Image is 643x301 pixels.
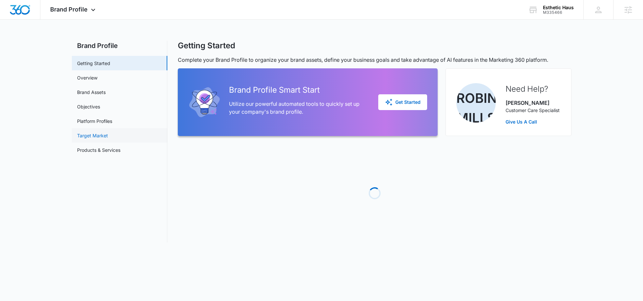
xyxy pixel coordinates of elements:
[178,56,571,64] p: Complete your Brand Profile to organize your brand assets, define your business goals and take ad...
[506,107,560,114] p: Customer Care Specialist
[543,5,574,10] div: account name
[77,74,97,81] a: Overview
[506,118,560,125] a: Give Us A Call
[506,83,560,95] h2: Need Help?
[77,103,100,110] a: Objectives
[77,147,120,153] a: Products & Services
[77,60,110,67] a: Getting Started
[72,41,167,51] h2: Brand Profile
[178,41,235,51] h1: Getting Started
[50,6,88,13] span: Brand Profile
[77,132,108,139] a: Target Market
[385,98,421,106] div: Get Started
[229,84,368,96] h2: Brand Profile Smart Start
[456,83,496,123] img: Robin Mills
[506,99,560,107] p: [PERSON_NAME]
[77,118,112,125] a: Platform Profiles
[229,100,368,116] p: Utilize our powerful automated tools to quickly set up your company's brand profile.
[77,89,106,96] a: Brand Assets
[378,94,427,110] button: Get Started
[543,10,574,15] div: account id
